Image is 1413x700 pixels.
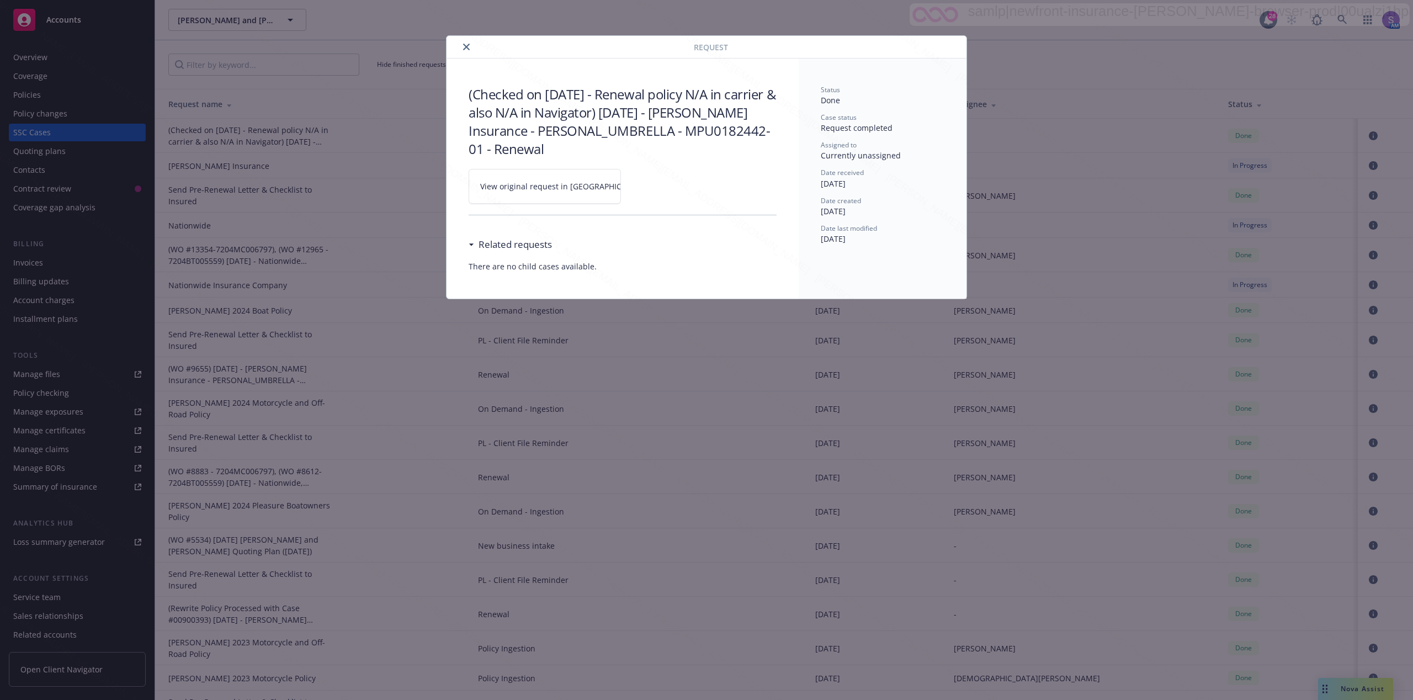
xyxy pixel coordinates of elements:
[821,224,877,233] span: Date last modified
[479,237,552,252] h3: Related requests
[821,196,861,205] span: Date created
[469,169,621,204] a: View original request in [GEOGRAPHIC_DATA]
[460,40,473,54] button: close
[821,95,840,105] span: Done
[694,41,728,53] span: Request
[821,150,901,161] span: Currently unassigned
[480,181,647,192] span: View original request in [GEOGRAPHIC_DATA]
[821,206,846,216] span: [DATE]
[821,234,846,244] span: [DATE]
[469,85,777,158] h3: (Checked on [DATE] - Renewal policy N/A in carrier & also N/A in Navigator) [DATE] - [PERSON_NAME...
[821,178,846,189] span: [DATE]
[469,237,552,252] div: Related requests
[821,85,840,94] span: Status
[821,113,857,122] span: Case status
[469,261,777,272] span: There are no child cases available.
[821,168,864,177] span: Date received
[821,123,893,133] span: Request completed
[821,140,857,150] span: Assigned to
